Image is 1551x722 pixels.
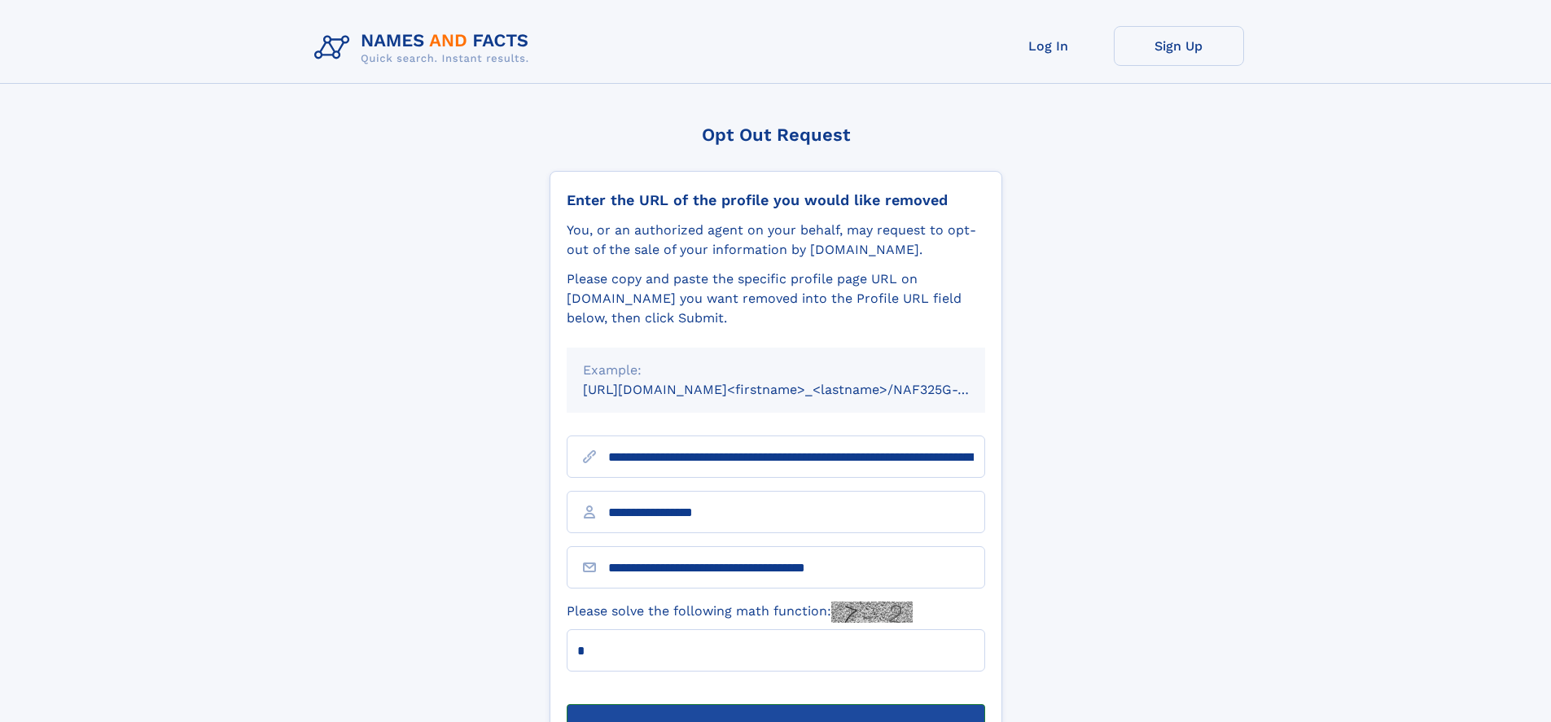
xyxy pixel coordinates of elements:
[308,26,542,70] img: Logo Names and Facts
[567,269,985,328] div: Please copy and paste the specific profile page URL on [DOMAIN_NAME] you want removed into the Pr...
[984,26,1114,66] a: Log In
[583,382,1016,397] small: [URL][DOMAIN_NAME]<firstname>_<lastname>/NAF325G-xxxxxxxx
[583,361,969,380] div: Example:
[550,125,1002,145] div: Opt Out Request
[1114,26,1244,66] a: Sign Up
[567,602,913,623] label: Please solve the following math function:
[567,191,985,209] div: Enter the URL of the profile you would like removed
[567,221,985,260] div: You, or an authorized agent on your behalf, may request to opt-out of the sale of your informatio...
